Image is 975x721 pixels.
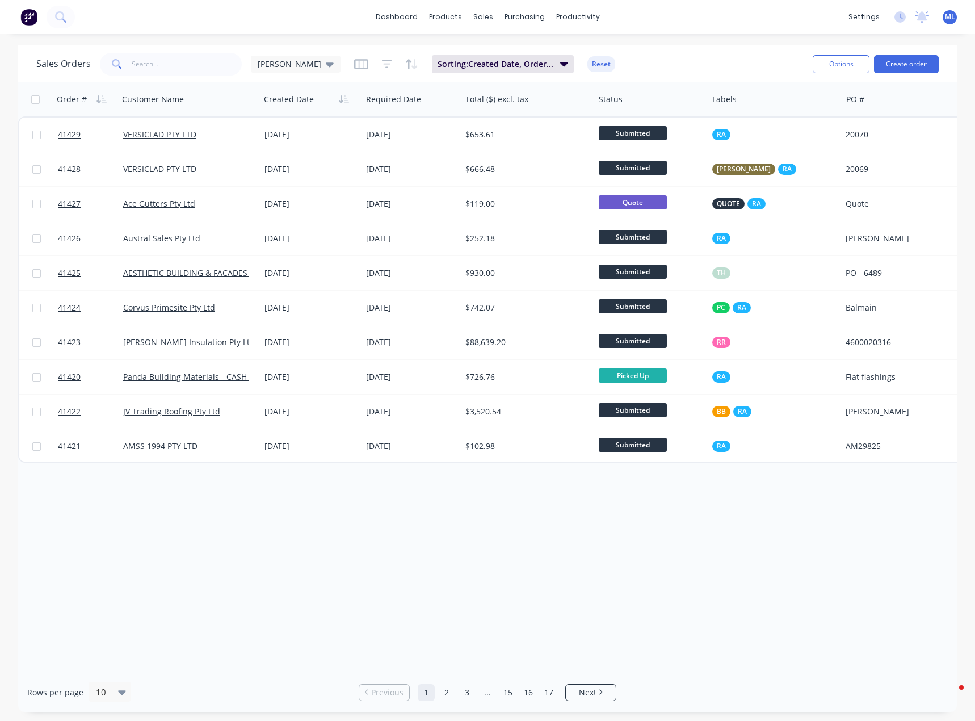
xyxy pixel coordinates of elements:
[58,291,123,325] a: 41424
[123,302,215,313] a: Corvus Primesite Pty Ltd
[712,198,766,209] button: QUOTERA
[599,161,667,175] span: Submitted
[366,267,456,279] div: [DATE]
[712,267,730,279] button: TH
[258,58,321,70] span: [PERSON_NAME]
[936,682,964,710] iframe: Intercom live chat
[122,94,184,105] div: Customer Name
[58,256,123,290] a: 41425
[717,337,726,348] span: RR
[846,406,954,417] div: [PERSON_NAME]
[123,337,255,347] a: [PERSON_NAME] Insulation Pty Ltd
[123,267,280,278] a: AESTHETIC BUILDING & FACADES PTY LTD
[599,403,667,417] span: Submitted
[712,371,730,383] button: RA
[465,371,583,383] div: $726.76
[579,687,596,698] span: Next
[58,187,123,221] a: 41427
[264,406,357,417] div: [DATE]
[587,56,615,72] button: Reset
[846,94,864,105] div: PO #
[540,684,557,701] a: Page 17
[465,129,583,140] div: $653.61
[465,302,583,313] div: $742.07
[738,406,747,417] span: RA
[717,406,726,417] span: BB
[58,371,81,383] span: 41420
[58,395,123,429] a: 41422
[123,441,197,451] a: AMSS 1994 PTY LTD
[58,118,123,152] a: 41429
[132,53,242,76] input: Search...
[712,441,730,452] button: RA
[499,684,516,701] a: Page 15
[354,684,621,701] ul: Pagination
[58,233,81,244] span: 41426
[717,267,726,279] span: TH
[465,267,583,279] div: $930.00
[874,55,939,73] button: Create order
[843,9,885,26] div: settings
[712,94,737,105] div: Labels
[264,337,357,348] div: [DATE]
[264,371,357,383] div: [DATE]
[717,233,726,244] span: RA
[264,233,357,244] div: [DATE]
[846,164,954,175] div: 20069
[717,441,726,452] span: RA
[465,406,583,417] div: $3,520.54
[599,334,667,348] span: Submitted
[465,337,583,348] div: $88,639.20
[599,195,667,209] span: Quote
[752,198,761,209] span: RA
[20,9,37,26] img: Factory
[712,302,751,313] button: PCRA
[58,429,123,463] a: 41421
[717,164,771,175] span: [PERSON_NAME]
[717,129,726,140] span: RA
[370,9,423,26] a: dashboard
[123,164,196,174] a: VERSICLAD PTY LTD
[264,302,357,313] div: [DATE]
[58,406,81,417] span: 41422
[58,337,81,348] span: 41423
[264,198,357,209] div: [DATE]
[371,687,404,698] span: Previous
[123,406,220,417] a: JV Trading Roofing Pty Ltd
[813,55,869,73] button: Options
[438,58,553,70] span: Sorting: Created Date, Order #
[717,198,740,209] span: QUOTE
[366,94,421,105] div: Required Date
[737,302,746,313] span: RA
[123,371,267,382] a: Panda Building Materials - CASH SALE
[846,371,954,383] div: Flat flashings
[712,129,730,140] button: RA
[566,687,616,698] a: Next page
[465,164,583,175] div: $666.48
[264,164,357,175] div: [DATE]
[712,337,730,348] button: RR
[846,233,954,244] div: [PERSON_NAME]
[599,368,667,383] span: Picked Up
[58,302,81,313] span: 41424
[465,198,583,209] div: $119.00
[846,441,954,452] div: AM29825
[366,371,456,383] div: [DATE]
[945,12,955,22] span: ML
[468,9,499,26] div: sales
[264,441,357,452] div: [DATE]
[712,406,751,417] button: BBRA
[846,198,954,209] div: Quote
[550,9,606,26] div: productivity
[366,198,456,209] div: [DATE]
[599,299,667,313] span: Submitted
[27,687,83,698] span: Rows per page
[36,58,91,69] h1: Sales Orders
[599,230,667,244] span: Submitted
[599,265,667,279] span: Submitted
[465,94,528,105] div: Total ($) excl. tax
[465,441,583,452] div: $102.98
[459,684,476,701] a: Page 3
[418,684,435,701] a: Page 1 is your current page
[499,9,550,26] div: purchasing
